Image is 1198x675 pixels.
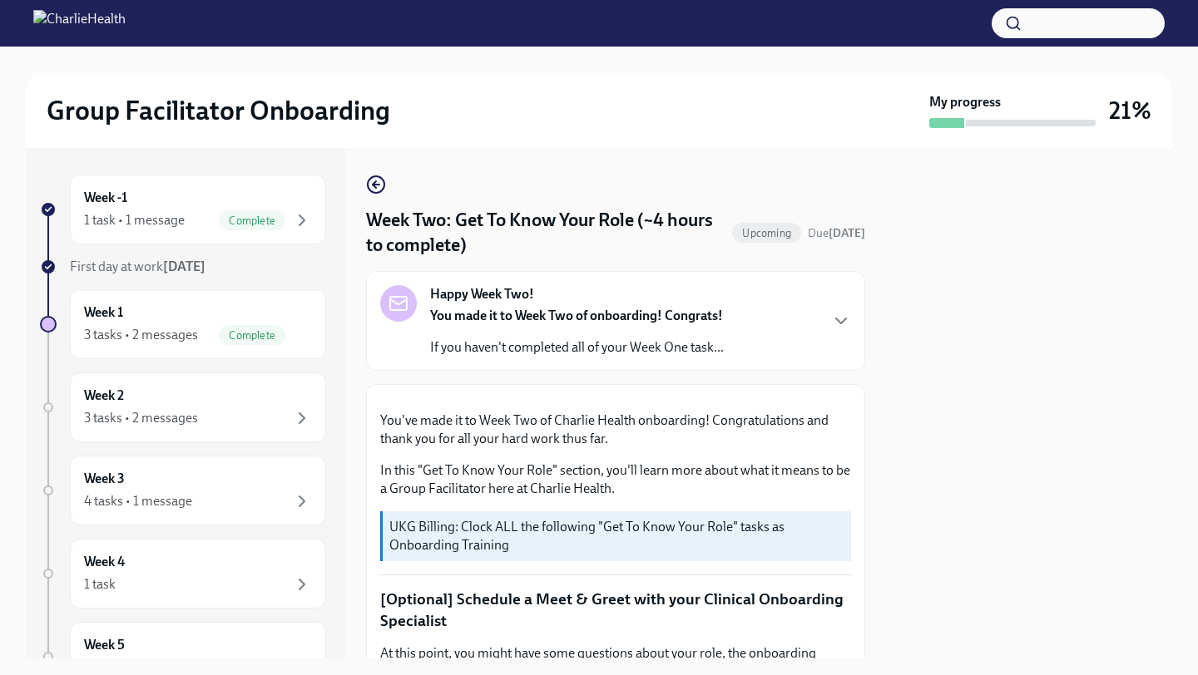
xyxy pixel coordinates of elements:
[829,226,865,240] strong: [DATE]
[84,409,198,427] div: 3 tasks • 2 messages
[84,575,116,594] div: 1 task
[808,226,865,240] span: Due
[808,225,865,241] span: September 16th, 2025 10:00
[40,372,326,442] a: Week 23 tasks • 2 messages
[84,189,127,207] h6: Week -1
[389,518,844,554] p: UKG Billing: Clock ALL the following "Get To Know Your Role" tasks as Onboarding Training
[40,175,326,244] a: Week -11 task • 1 messageComplete
[33,10,126,37] img: CharlieHealth
[732,227,801,239] span: Upcoming
[380,411,851,448] p: You've made it to Week Two of Charlie Health onboarding! Congratulations and thank you for all yo...
[163,259,205,274] strong: [DATE]
[84,387,124,405] h6: Week 2
[430,308,723,323] strong: You made it to Week Two of onboarding! Congrats!
[84,553,125,571] h6: Week 4
[929,93,1001,111] strong: My progress
[40,456,326,525] a: Week 34 tasks • 1 message
[70,259,205,274] span: First day at work
[380,461,851,498] p: In this "Get To Know Your Role" section, you'll learn more about what it means to be a Group Faci...
[40,539,326,608] a: Week 41 task
[430,285,534,303] strong: Happy Week Two!
[366,208,725,258] h4: Week Two: Get To Know Your Role (~4 hours to complete)
[380,589,851,631] p: [Optional] Schedule a Meet & Greet with your Clinical Onboarding Specialist
[40,289,326,359] a: Week 13 tasks • 2 messagesComplete
[1109,96,1151,126] h3: 21%
[84,303,123,322] h6: Week 1
[84,492,192,510] div: 4 tasks • 1 message
[219,214,285,227] span: Complete
[84,636,125,654] h6: Week 5
[84,211,185,229] div: 1 task • 1 message
[84,470,125,488] h6: Week 3
[219,329,285,342] span: Complete
[430,338,724,357] p: If you haven't completed all of your Week One task...
[40,258,326,276] a: First day at work[DATE]
[84,326,198,344] div: 3 tasks • 2 messages
[47,94,390,127] h2: Group Facilitator Onboarding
